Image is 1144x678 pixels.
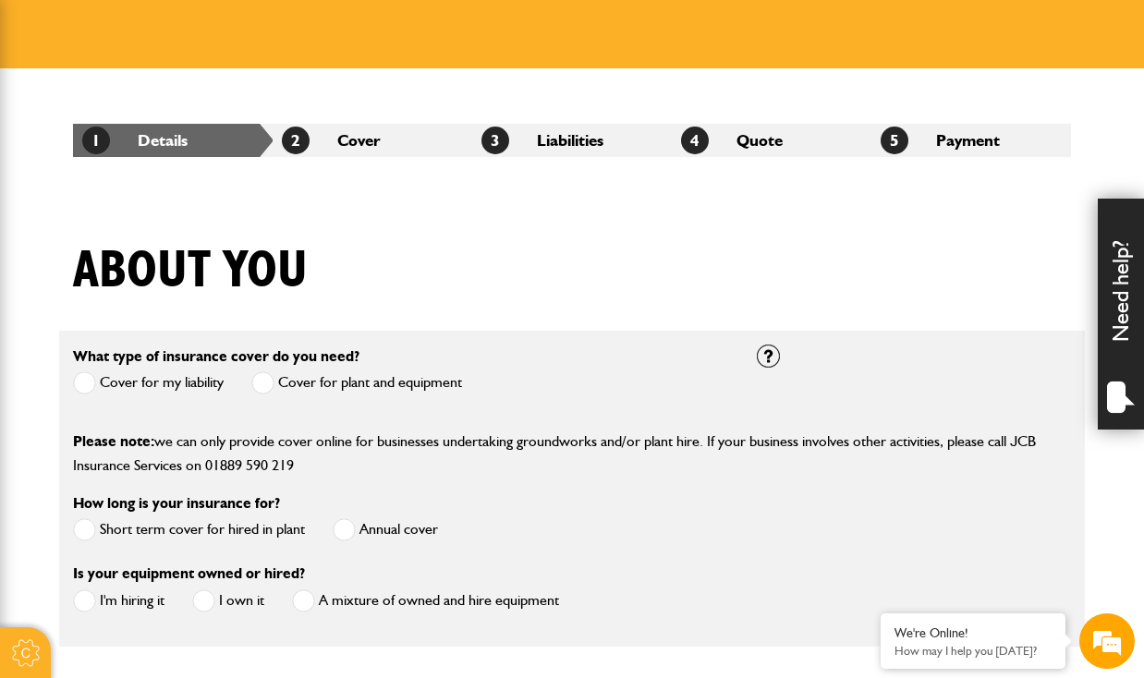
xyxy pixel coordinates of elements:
[881,127,908,154] span: 5
[73,124,273,157] li: Details
[82,127,110,154] span: 1
[895,625,1052,641] div: We're Online!
[73,349,359,364] label: What type of insurance cover do you need?
[73,496,280,511] label: How long is your insurance for?
[333,518,438,541] label: Annual cover
[292,589,559,612] label: A mixture of owned and hire equipment
[73,430,1071,477] p: we can only provide cover online for businesses undertaking groundworks and/or plant hire. If you...
[192,589,264,612] label: I own it
[73,371,224,394] label: Cover for my liability
[251,371,462,394] label: Cover for plant and equipment
[273,124,472,157] li: Cover
[1098,199,1144,430] div: Need help?
[681,127,709,154] span: 4
[481,127,509,154] span: 3
[73,240,308,302] h1: About you
[73,432,154,450] span: Please note:
[73,518,305,541] label: Short term cover for hired in plant
[871,124,1071,157] li: Payment
[672,124,871,157] li: Quote
[895,644,1052,658] p: How may I help you today?
[73,589,164,612] label: I'm hiring it
[282,127,310,154] span: 2
[472,124,672,157] li: Liabilities
[73,566,305,581] label: Is your equipment owned or hired?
